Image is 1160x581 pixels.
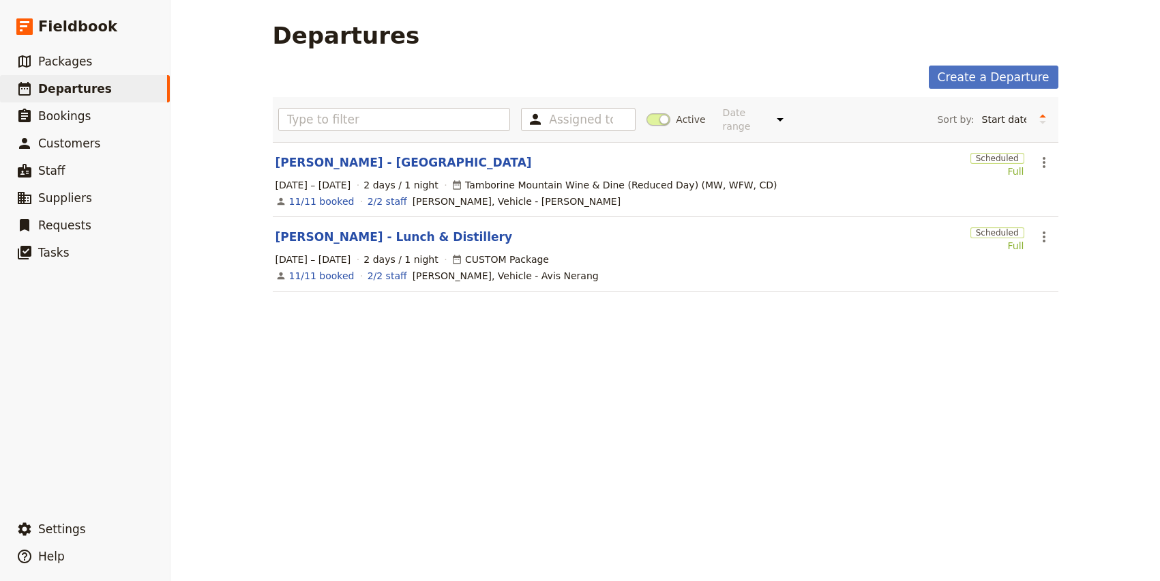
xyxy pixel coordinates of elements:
[929,66,1058,89] a: Create a Departure
[276,154,532,171] a: [PERSON_NAME] - [GEOGRAPHIC_DATA]
[368,195,407,208] a: 2/2 staff
[970,153,1024,164] span: Scheduled
[1032,109,1053,130] button: Change sort direction
[976,109,1032,130] select: Sort by:
[38,522,86,536] span: Settings
[970,165,1024,178] div: Full
[38,218,91,232] span: Requests
[549,111,613,128] input: Assigned to
[937,113,974,126] span: Sort by:
[38,191,92,205] span: Suppliers
[368,269,407,283] a: 2/2 staff
[276,178,351,192] span: [DATE] – [DATE]
[276,229,512,245] a: [PERSON_NAME] - Lunch & Distillery
[289,195,355,208] a: View the bookings for this departure
[289,269,355,283] a: View the bookings for this departure
[1032,225,1056,249] button: Actions
[38,550,65,563] span: Help
[970,239,1024,253] div: Full
[38,137,100,150] span: Customers
[278,108,511,131] input: Type to filter
[38,164,65,178] span: Staff
[38,82,112,96] span: Departures
[363,178,438,192] span: 2 days / 1 night
[38,246,70,259] span: Tasks
[413,269,599,283] span: Todd Bolton, Vehicle - Avis Nerang
[38,109,91,123] span: Bookings
[676,113,705,126] span: Active
[276,253,351,266] span: [DATE] – [DATE]
[451,253,549,266] div: CUSTOM Package
[451,178,777,192] div: Tamborine Mountain Wine & Dine (Reduced Day) (MW, WFW, CD)
[363,253,438,266] span: 2 days / 1 night
[38,55,92,68] span: Packages
[273,22,420,49] h1: Departures
[970,227,1024,238] span: Scheduled
[1032,151,1056,174] button: Actions
[38,16,117,37] span: Fieldbook
[413,195,621,208] span: Oscar Kennedy Smith, Vehicle - Hertz Woodridge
